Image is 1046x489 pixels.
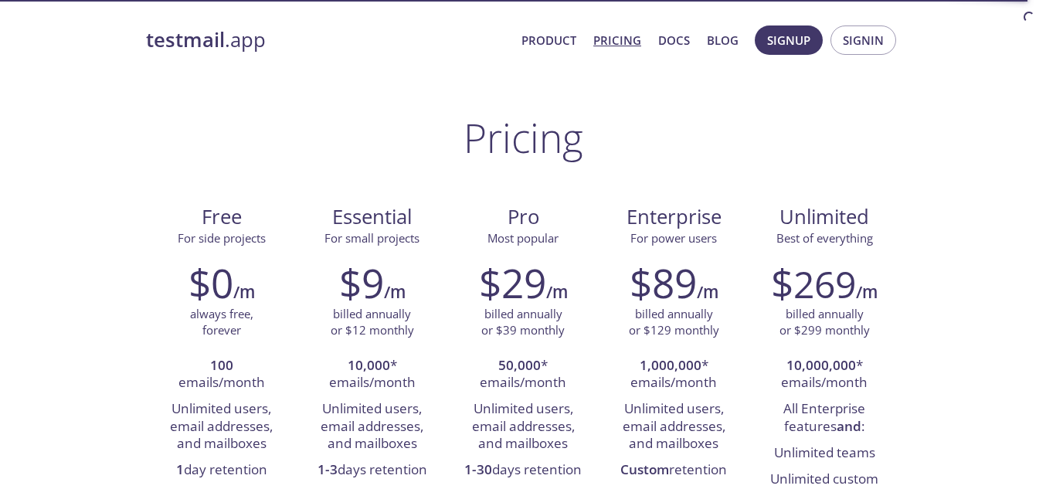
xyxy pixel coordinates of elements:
strong: 50,000 [498,356,541,374]
li: Unlimited users, email addresses, and mailboxes [158,396,285,457]
span: Enterprise [611,204,737,230]
span: Best of everything [776,230,873,246]
a: Blog [707,30,739,50]
span: For side projects [178,230,266,246]
h2: $ [771,260,856,306]
strong: and [837,417,861,435]
button: Signup [755,25,823,55]
span: Most popular [487,230,559,246]
li: All Enterprise features : [761,396,888,440]
li: days retention [459,457,586,484]
strong: 10,000 [348,356,390,374]
strong: testmail [146,26,225,53]
span: Pro [460,204,586,230]
a: Docs [658,30,690,50]
span: Unlimited [779,203,869,230]
span: Signup [767,30,810,50]
h6: /m [546,279,568,305]
h2: $9 [339,260,384,306]
span: Signin [843,30,884,50]
span: Essential [309,204,435,230]
li: * emails/month [610,353,738,397]
li: Unlimited users, email addresses, and mailboxes [459,396,586,457]
span: For small projects [324,230,419,246]
h2: $89 [630,260,697,306]
p: billed annually or $129 monthly [629,306,719,339]
h6: /m [856,279,878,305]
p: always free, forever [190,306,253,339]
p: billed annually or $12 monthly [331,306,414,339]
strong: 100 [210,356,233,374]
li: Unlimited users, email addresses, and mailboxes [610,396,738,457]
h6: /m [233,279,255,305]
a: testmail.app [146,27,509,53]
strong: 1 [176,460,184,478]
p: billed annually or $299 monthly [779,306,870,339]
li: * emails/month [761,353,888,397]
h6: /m [384,279,406,305]
li: Unlimited teams [761,440,888,467]
a: Pricing [593,30,641,50]
strong: 1-3 [318,460,338,478]
li: * emails/month [308,353,436,397]
h1: Pricing [464,114,583,161]
strong: Custom [620,460,669,478]
li: emails/month [158,353,285,397]
span: For power users [630,230,717,246]
li: day retention [158,457,285,484]
li: Unlimited users, email addresses, and mailboxes [308,396,436,457]
li: days retention [308,457,436,484]
li: retention [610,457,738,484]
a: Product [521,30,576,50]
strong: 1-30 [464,460,492,478]
span: 269 [793,259,856,309]
p: billed annually or $39 monthly [481,306,565,339]
strong: 1,000,000 [640,356,701,374]
li: * emails/month [459,353,586,397]
strong: 10,000,000 [786,356,856,374]
h6: /m [697,279,718,305]
span: Free [158,204,284,230]
h2: $0 [188,260,233,306]
h2: $29 [479,260,546,306]
button: Signin [830,25,896,55]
